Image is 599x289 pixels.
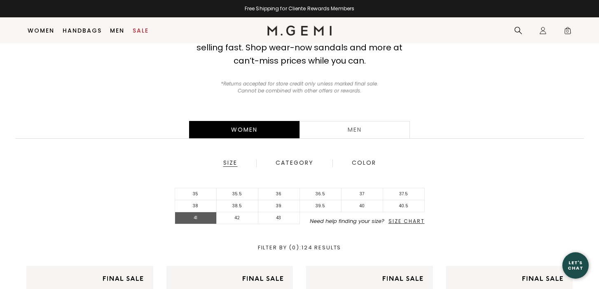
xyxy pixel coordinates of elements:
[300,188,342,200] li: 36.5
[110,27,124,34] a: Men
[383,188,425,200] li: 37.5
[10,245,589,251] div: Filter By (0) : 124 Results
[258,200,300,212] li: 39
[175,188,217,200] li: 35
[299,121,410,138] a: Men
[217,188,258,200] li: 35.5
[275,159,314,167] div: Category
[258,188,300,200] li: 36
[388,218,425,225] span: Size Chart
[98,271,148,286] img: final sale tag
[217,212,258,224] li: 42
[188,28,411,67] div: Summer’s heating up and these sale styles are selling fast. Shop wear-now sandals and more at can...
[267,26,332,36] img: M.Gemi
[342,188,383,200] li: 37
[258,212,300,224] li: 43
[351,159,377,167] div: Color
[189,121,299,138] div: Women
[237,271,288,286] img: final sale tag
[63,27,102,34] a: Handbags
[28,27,54,34] a: Women
[175,212,217,224] li: 41
[223,159,238,167] div: Size
[564,28,572,36] span: 0
[300,200,342,212] li: 39.5
[562,260,589,270] div: Let's Chat
[133,27,149,34] a: Sale
[517,271,568,286] img: final sale tag
[217,200,258,212] li: 38.5
[377,271,428,286] img: final sale tag
[175,200,217,212] li: 38
[342,200,383,212] li: 40
[216,81,383,95] p: *Returns accepted for store credit only unless marked final sale. Cannot be combined with other o...
[383,200,425,212] li: 40.5
[300,218,425,224] li: Need help finding your size?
